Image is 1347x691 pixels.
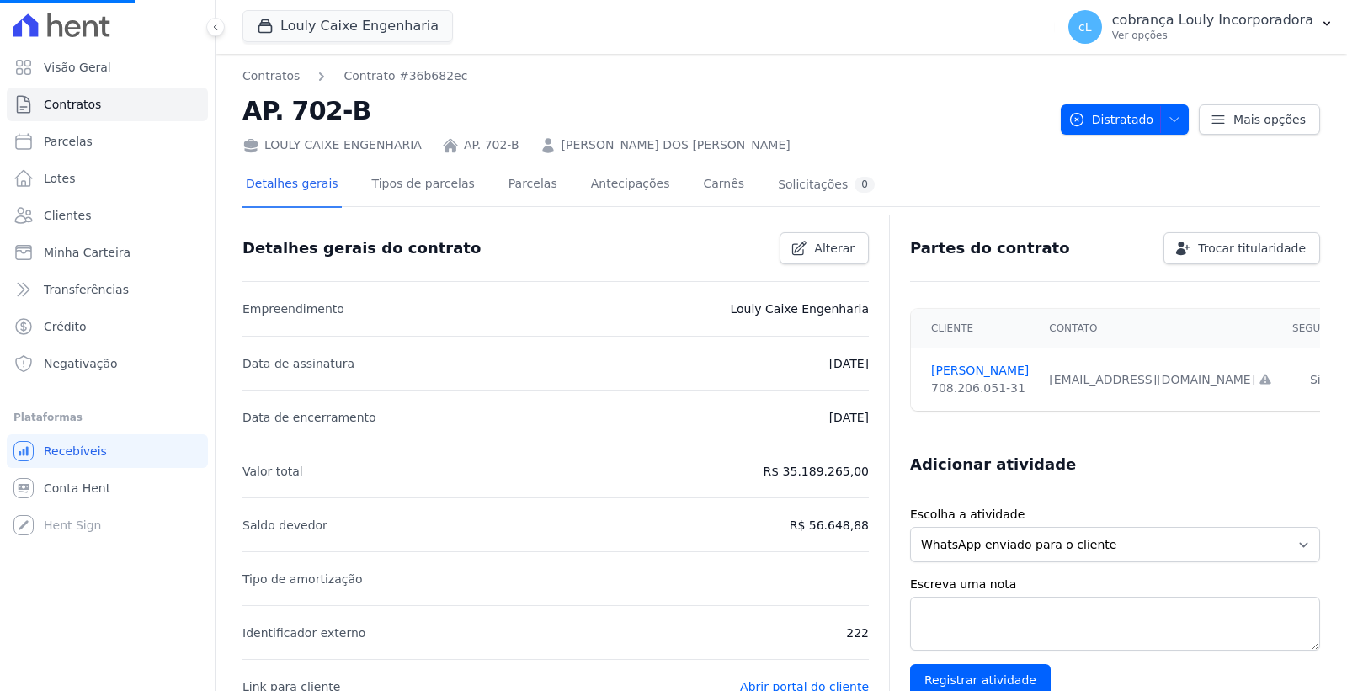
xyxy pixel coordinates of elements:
h2: AP. 702-B [242,92,1047,130]
a: Negativação [7,347,208,380]
a: Recebíveis [7,434,208,468]
a: AP. 702-B [464,136,519,154]
p: Data de encerramento [242,407,376,428]
span: cL [1078,21,1092,33]
p: Data de assinatura [242,353,354,374]
span: Transferências [44,281,129,298]
div: 0 [855,177,875,193]
div: Plataformas [13,407,201,428]
a: Lotes [7,162,208,195]
p: [DATE] [829,353,869,374]
div: Solicitações [778,177,875,193]
span: Alterar [814,240,855,257]
label: Escreva uma nota [910,576,1320,593]
nav: Breadcrumb [242,67,1047,85]
a: Parcelas [7,125,208,158]
p: R$ 56.648,88 [790,515,869,535]
a: Antecipações [588,163,673,208]
label: Escolha a atividade [910,506,1320,524]
a: [PERSON_NAME] [931,362,1029,380]
nav: Breadcrumb [242,67,467,85]
h3: Detalhes gerais do contrato [242,238,481,258]
p: Identificador externo [242,623,365,643]
a: Mais opções [1199,104,1320,135]
span: Recebíveis [44,443,107,460]
div: LOULY CAIXE ENGENHARIA [242,136,422,154]
p: R$ 35.189.265,00 [763,461,869,481]
th: Cliente [911,309,1039,348]
button: Distratado [1061,104,1189,135]
div: 708.206.051-31 [931,380,1029,397]
a: Contratos [242,67,300,85]
a: Alterar [780,232,869,264]
span: Visão Geral [44,59,111,76]
p: Ver opções [1112,29,1313,42]
span: Minha Carteira [44,244,130,261]
span: Parcelas [44,133,93,150]
a: Parcelas [505,163,561,208]
div: [EMAIL_ADDRESS][DOMAIN_NAME] [1049,371,1272,389]
span: Trocar titularidade [1198,240,1306,257]
button: cL cobrança Louly Incorporadora Ver opções [1055,3,1347,50]
a: Conta Hent [7,471,208,505]
a: Trocar titularidade [1163,232,1320,264]
span: Lotes [44,170,76,187]
a: Tipos de parcelas [369,163,478,208]
h3: Partes do contrato [910,238,1070,258]
p: Tipo de amortização [242,569,363,589]
a: Contratos [7,88,208,121]
a: Contrato #36b682ec [343,67,467,85]
span: Crédito [44,318,87,335]
a: [PERSON_NAME] DOS [PERSON_NAME] [562,136,791,154]
a: Clientes [7,199,208,232]
h3: Adicionar atividade [910,454,1076,475]
span: Negativação [44,355,118,372]
span: Clientes [44,207,91,224]
span: Conta Hent [44,480,110,497]
span: Mais opções [1233,111,1306,128]
p: cobrança Louly Incorporadora [1112,12,1313,29]
button: Louly Caixe Engenharia [242,10,453,42]
a: Visão Geral [7,50,208,84]
p: Valor total [242,461,303,481]
a: Detalhes gerais [242,163,342,208]
span: Distratado [1068,104,1153,135]
span: Contratos [44,96,101,113]
p: [DATE] [829,407,869,428]
a: Solicitações0 [775,163,878,208]
p: Saldo devedor [242,515,327,535]
a: Carnês [700,163,748,208]
p: Louly Caixe Engenharia [730,299,869,319]
a: Transferências [7,273,208,306]
th: Contato [1039,309,1282,348]
a: Minha Carteira [7,236,208,269]
p: 222 [846,623,869,643]
p: Empreendimento [242,299,344,319]
a: Crédito [7,310,208,343]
